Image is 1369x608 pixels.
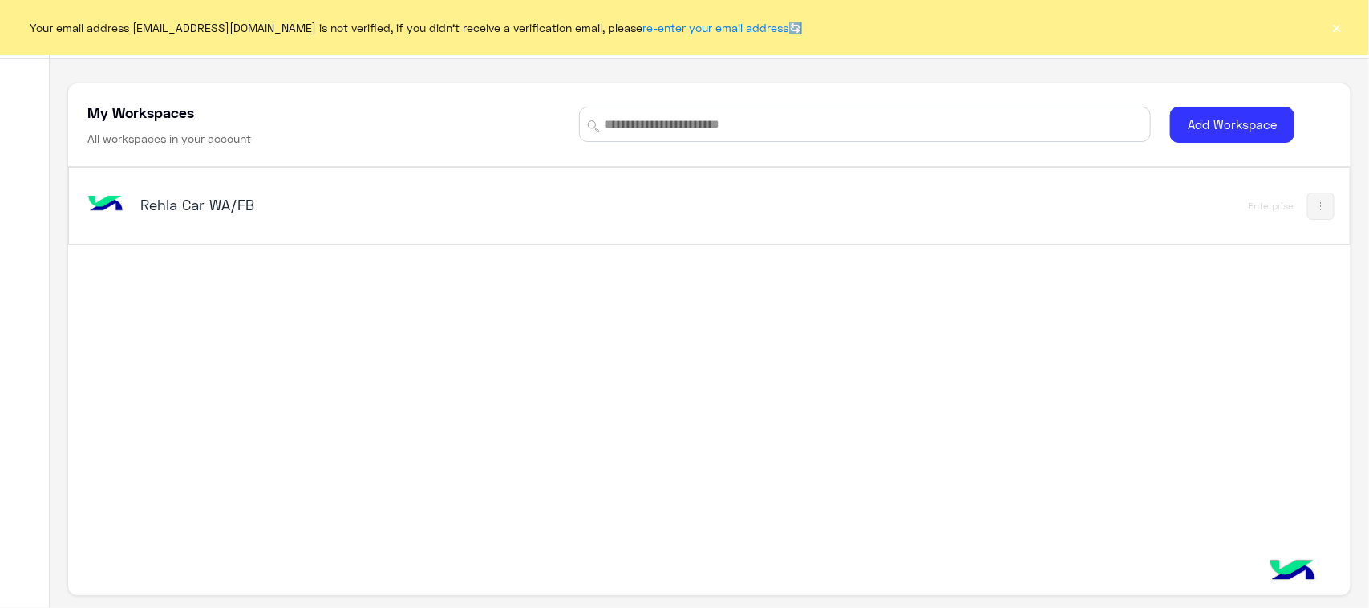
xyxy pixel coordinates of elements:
img: hulul-logo.png [1265,544,1321,600]
h5: Rehla Car WA/FB [140,195,590,214]
a: re-enter your email address [643,21,789,34]
span: Your email address [EMAIL_ADDRESS][DOMAIN_NAME] is not verified, if you didn't receive a verifica... [30,19,803,36]
button: × [1329,19,1345,35]
h5: My Workspaces [87,103,194,122]
button: Add Workspace [1170,107,1294,143]
h6: All workspaces in your account [87,131,251,147]
div: Enterprise [1249,200,1294,213]
img: bot image [84,183,128,226]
